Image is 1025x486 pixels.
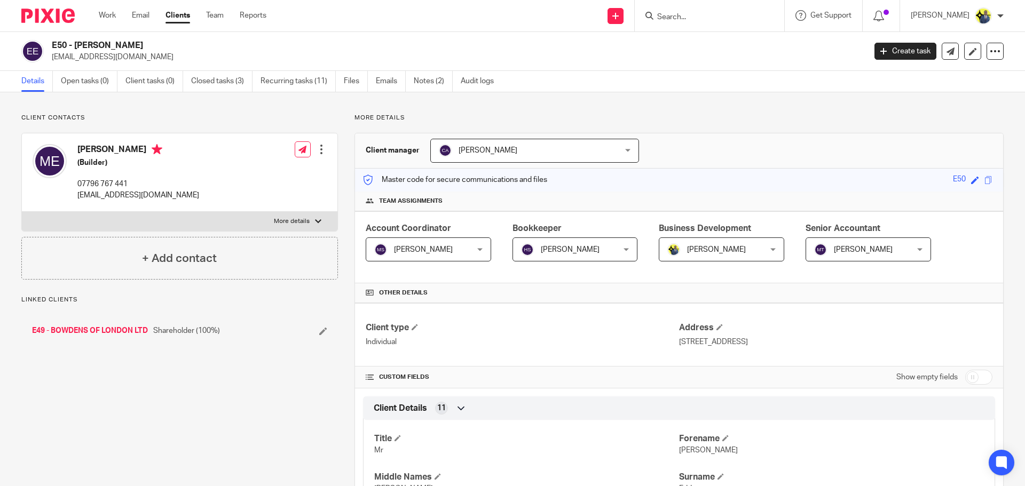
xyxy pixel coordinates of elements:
[21,296,338,304] p: Linked clients
[21,114,338,122] p: Client contacts
[521,243,534,256] img: svg%3E
[379,197,443,205] span: Team assignments
[152,144,162,155] i: Primary
[379,289,428,297] span: Other details
[206,10,224,21] a: Team
[21,9,75,23] img: Pixie
[374,433,679,444] h4: Title
[374,447,383,454] span: Mr
[541,246,600,253] span: [PERSON_NAME]
[679,322,992,333] h4: Address
[52,52,858,62] p: [EMAIL_ADDRESS][DOMAIN_NAME]
[414,71,453,92] a: Notes (2)
[975,7,992,25] img: Dennis-Starbridge.jpg
[911,10,969,21] p: [PERSON_NAME]
[21,71,53,92] a: Details
[274,217,310,226] p: More details
[165,10,190,21] a: Clients
[21,40,44,62] img: svg%3E
[344,71,368,92] a: Files
[77,157,199,168] h5: (Builder)
[132,10,149,21] a: Email
[374,403,427,414] span: Client Details
[376,71,406,92] a: Emails
[814,243,827,256] img: svg%3E
[240,10,266,21] a: Reports
[366,337,679,347] p: Individual
[191,71,253,92] a: Closed tasks (3)
[461,71,502,92] a: Audit logs
[834,246,893,253] span: [PERSON_NAME]
[366,224,451,233] span: Account Coordinator
[679,472,984,483] h4: Surname
[61,71,117,92] a: Open tasks (0)
[810,12,851,19] span: Get Support
[687,246,746,253] span: [PERSON_NAME]
[354,114,1004,122] p: More details
[153,325,220,336] span: Shareholder (100%)
[459,147,517,154] span: [PERSON_NAME]
[437,403,446,413] span: 11
[261,71,336,92] a: Recurring tasks (11)
[806,224,880,233] span: Senior Accountant
[363,174,547,185] p: Master code for secure communications and files
[374,243,387,256] img: svg%3E
[366,322,679,333] h4: Client type
[366,373,679,381] h4: CUSTOM FIELDS
[33,144,67,178] img: svg%3E
[679,337,992,347] p: [STREET_ADDRESS]
[874,43,936,60] a: Create task
[366,145,420,156] h3: Client manager
[439,144,452,157] img: svg%3E
[394,246,453,253] span: [PERSON_NAME]
[142,250,217,267] h4: + Add contact
[679,433,984,444] h4: Forename
[896,372,958,383] label: Show empty fields
[667,243,680,256] img: Dennis-Starbridge.jpg
[953,174,966,186] div: E50
[659,224,751,233] span: Business Development
[52,40,697,51] h2: E50 - [PERSON_NAME]
[125,71,183,92] a: Client tasks (0)
[32,325,148,336] a: E49 - BOWDENS OF LONDON LTD
[99,10,116,21] a: Work
[679,447,738,454] span: [PERSON_NAME]
[512,224,562,233] span: Bookkeeper
[77,179,199,189] p: 07796 767 441
[656,13,752,22] input: Search
[374,472,679,483] h4: Middle Names
[77,144,199,157] h4: [PERSON_NAME]
[77,190,199,201] p: [EMAIL_ADDRESS][DOMAIN_NAME]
